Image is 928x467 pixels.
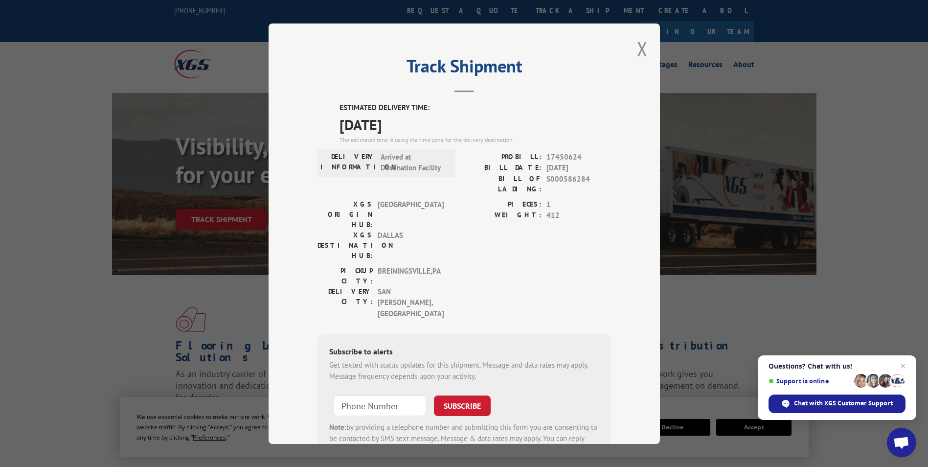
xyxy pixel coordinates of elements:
[317,230,373,260] label: XGS DESTINATION HUB:
[317,199,373,230] label: XGS ORIGIN HUB:
[546,199,611,210] span: 1
[320,151,376,173] label: DELIVERY INFORMATION:
[378,265,444,286] span: BREININGSVILLE , PA
[329,346,599,360] div: Subscribe to alerts
[546,173,611,194] span: S000586284
[464,163,542,174] label: BILL DATE:
[378,230,444,260] span: DALLAS
[464,210,542,221] label: WEIGHT:
[546,151,611,163] span: 17450624
[381,151,447,173] span: Arrived at Destination Facility
[317,265,373,286] label: PICKUP CITY:
[317,59,611,78] h2: Track Shipment
[769,362,905,370] span: Questions? Chat with us!
[340,135,611,144] div: The estimated time is using the time zone for the delivery destination.
[340,102,611,114] label: ESTIMATED DELIVERY TIME:
[887,428,916,457] div: Open chat
[464,151,542,163] label: PROBILL:
[378,199,444,230] span: [GEOGRAPHIC_DATA]
[897,360,909,372] span: Close chat
[434,396,491,416] button: SUBSCRIBE
[464,199,542,210] label: PIECES:
[329,360,599,382] div: Get texted with status updates for this shipment. Message and data rates may apply. Message frequ...
[464,173,542,194] label: BILL OF LADING:
[333,396,426,416] input: Phone Number
[378,286,444,319] span: SAN [PERSON_NAME] , [GEOGRAPHIC_DATA]
[317,286,373,319] label: DELIVERY CITY:
[329,422,599,455] div: by providing a telephone number and submitting this form you are consenting to be contacted by SM...
[546,163,611,174] span: [DATE]
[637,36,648,62] button: Close modal
[769,395,905,413] div: Chat with XGS Customer Support
[340,113,611,135] span: [DATE]
[794,399,893,408] span: Chat with XGS Customer Support
[329,422,346,432] strong: Note:
[546,210,611,221] span: 412
[769,377,851,385] span: Support is online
